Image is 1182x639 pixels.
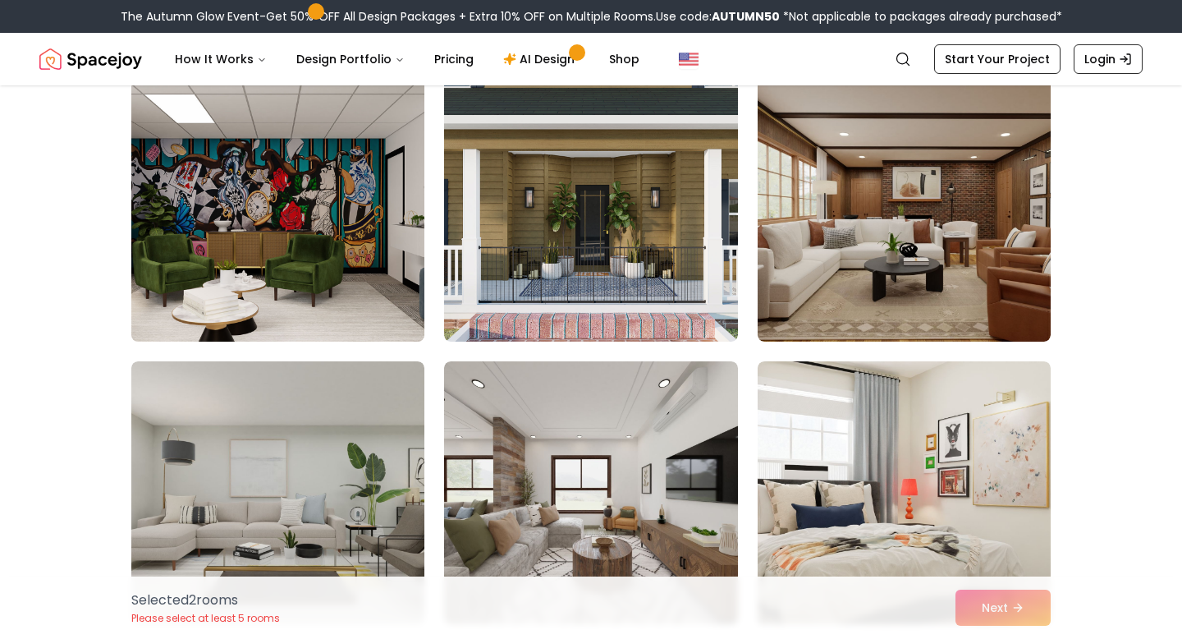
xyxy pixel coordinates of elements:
[596,43,653,76] a: Shop
[758,361,1051,624] img: Room room-51
[421,43,487,76] a: Pricing
[162,43,280,76] button: How It Works
[712,8,780,25] b: AUTUMN50
[679,49,699,69] img: United States
[124,72,432,348] img: Room room-46
[444,79,737,342] img: Room room-47
[131,361,424,624] img: Room room-49
[444,361,737,624] img: Room room-50
[656,8,780,25] span: Use code:
[1074,44,1143,74] a: Login
[39,43,142,76] a: Spacejoy
[934,44,1061,74] a: Start Your Project
[39,33,1143,85] nav: Global
[131,591,280,610] p: Selected 2 room s
[131,612,280,625] p: Please select at least 5 rooms
[490,43,593,76] a: AI Design
[39,43,142,76] img: Spacejoy Logo
[162,43,653,76] nav: Main
[758,79,1051,342] img: Room room-48
[121,8,1062,25] div: The Autumn Glow Event-Get 50% OFF All Design Packages + Extra 10% OFF on Multiple Rooms.
[780,8,1062,25] span: *Not applicable to packages already purchased*
[283,43,418,76] button: Design Portfolio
